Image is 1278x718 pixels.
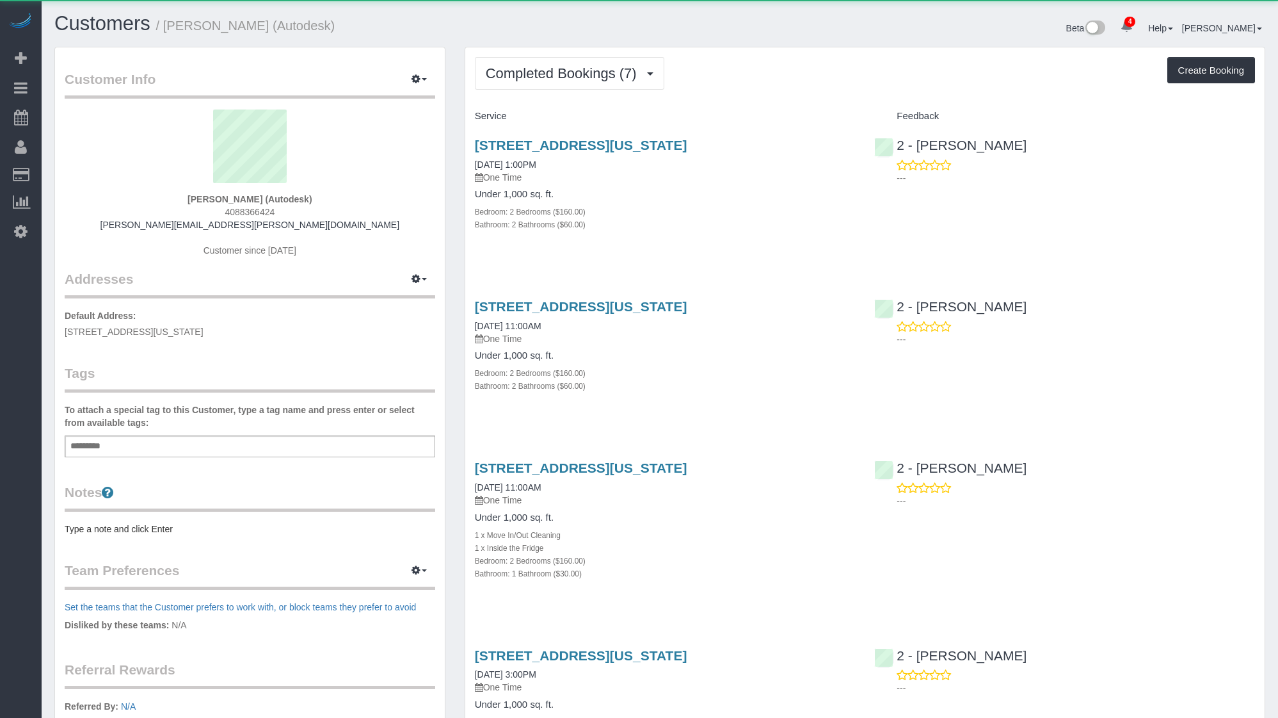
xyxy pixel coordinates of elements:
small: Bedroom: 2 Bedrooms ($160.00) [475,208,586,216]
a: 2 - [PERSON_NAME] [874,299,1026,314]
small: Bathroom: 2 Bathrooms ($60.00) [475,220,586,229]
small: 1 x Move In/Out Cleaning [475,531,561,540]
a: Beta [1066,23,1106,33]
span: Customer since [DATE] [204,245,296,256]
a: [STREET_ADDRESS][US_STATE] [475,461,687,475]
p: One Time [475,332,856,345]
h4: Under 1,000 sq. ft. [475,512,856,523]
small: Bedroom: 2 Bedrooms ($160.00) [475,557,586,566]
a: [STREET_ADDRESS][US_STATE] [475,299,687,314]
pre: Type a note and click Enter [65,523,435,535]
p: --- [897,172,1255,184]
small: Bathroom: 2 Bathrooms ($60.00) [475,382,586,391]
h4: Service [475,111,856,122]
legend: Customer Info [65,70,435,99]
label: To attach a special tag to this Customer, type a tag name and press enter or select from availabl... [65,404,435,429]
a: 2 - [PERSON_NAME] [874,461,1026,475]
p: One Time [475,681,856,694]
img: New interface [1084,20,1105,37]
a: Help [1148,23,1173,33]
img: Automaid Logo [8,13,33,31]
span: Completed Bookings (7) [486,65,643,81]
a: 2 - [PERSON_NAME] [874,138,1026,152]
p: One Time [475,171,856,184]
label: Default Address: [65,309,136,322]
a: [PERSON_NAME][EMAIL_ADDRESS][PERSON_NAME][DOMAIN_NAME] [100,220,400,230]
h4: Under 1,000 sq. ft. [475,350,856,361]
small: Bedroom: 2 Bedrooms ($160.00) [475,369,586,378]
label: Disliked by these teams: [65,619,169,632]
a: 2 - [PERSON_NAME] [874,648,1026,663]
a: [DATE] 11:00AM [475,321,541,331]
legend: Referral Rewards [65,660,435,689]
a: Set the teams that the Customer prefers to work with, or block teams they prefer to avoid [65,602,416,612]
strong: [PERSON_NAME] (Autodesk) [188,194,312,204]
a: [STREET_ADDRESS][US_STATE] [475,138,687,152]
h4: Under 1,000 sq. ft. [475,189,856,200]
small: / [PERSON_NAME] (Autodesk) [156,19,335,33]
h4: Feedback [874,111,1255,122]
a: N/A [121,701,136,712]
a: Customers [54,12,150,35]
span: N/A [172,620,186,630]
h4: Under 1,000 sq. ft. [475,699,856,710]
p: --- [897,681,1255,694]
button: Completed Bookings (7) [475,57,664,90]
span: [STREET_ADDRESS][US_STATE] [65,327,204,337]
a: [STREET_ADDRESS][US_STATE] [475,648,687,663]
a: [DATE] 1:00PM [475,159,536,170]
small: 1 x Inside the Fridge [475,544,544,553]
a: [DATE] 11:00AM [475,482,541,493]
p: One Time [475,494,856,507]
label: Referred By: [65,700,118,713]
legend: Tags [65,364,435,393]
small: Bathroom: 1 Bathroom ($30.00) [475,569,582,578]
a: [PERSON_NAME] [1182,23,1262,33]
a: [DATE] 3:00PM [475,669,536,680]
a: 4 [1114,13,1139,41]
legend: Notes [65,483,435,512]
span: 4088366424 [225,207,275,217]
span: 4 [1124,17,1135,27]
button: Create Booking [1167,57,1255,84]
p: --- [897,333,1255,346]
p: --- [897,494,1255,507]
legend: Team Preferences [65,561,435,590]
